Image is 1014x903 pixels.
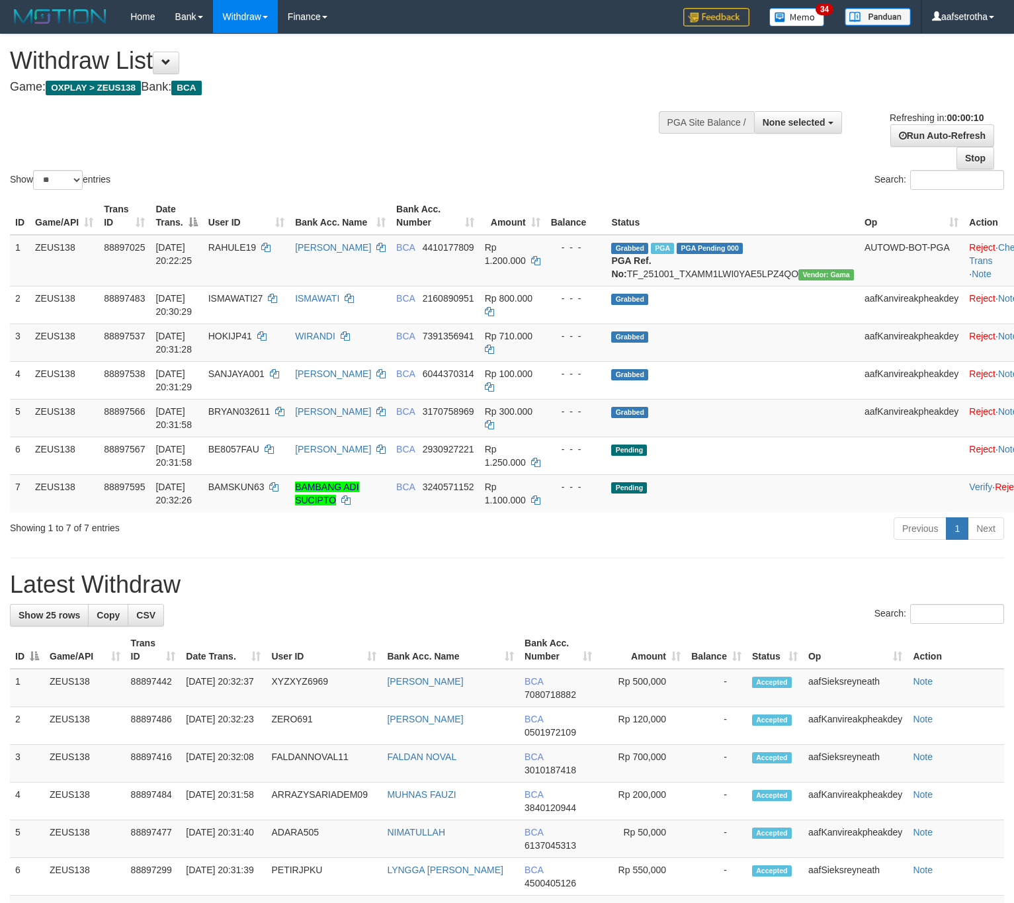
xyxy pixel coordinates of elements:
[423,293,474,304] span: Copy 2160890951 to clipboard
[611,445,647,456] span: Pending
[969,242,995,253] a: Reject
[910,170,1004,190] input: Search:
[181,707,266,745] td: [DATE] 20:32:23
[485,331,532,341] span: Rp 710.000
[208,331,252,341] span: HOKIJP41
[686,707,747,745] td: -
[969,293,995,304] a: Reject
[551,480,601,494] div: - - -
[525,714,543,724] span: BCA
[551,367,601,380] div: - - -
[551,443,601,456] div: - - -
[208,444,259,454] span: BE8057FAU
[10,170,110,190] label: Show entries
[88,604,128,626] a: Copy
[266,745,382,783] td: FALDANNOVAL11
[686,669,747,707] td: -
[525,727,576,738] span: Copy 0501972109 to clipboard
[181,858,266,896] td: [DATE] 20:31:39
[485,482,526,505] span: Rp 1.100.000
[651,243,674,254] span: Marked by aafnoeunsreypich
[551,405,601,418] div: - - -
[525,802,576,813] span: Copy 3840120944 to clipboard
[387,865,503,875] a: LYNGGA [PERSON_NAME]
[894,517,947,540] a: Previous
[611,407,648,418] span: Grabbed
[171,81,201,95] span: BCA
[387,714,463,724] a: [PERSON_NAME]
[30,323,99,361] td: ZEUS138
[859,286,964,323] td: aafKanvireakpheakdey
[10,323,30,361] td: 3
[874,604,1004,624] label: Search:
[480,197,546,235] th: Amount: activate to sort column ascending
[423,444,474,454] span: Copy 2930927221 to clipboard
[525,765,576,775] span: Copy 3010187418 to clipboard
[752,865,792,877] span: Accepted
[295,368,371,379] a: [PERSON_NAME]
[890,112,984,123] span: Refreshing in:
[104,482,145,492] span: 88897595
[295,293,339,304] a: ISMAWATI
[208,406,271,417] span: BRYAN032611
[611,294,648,305] span: Grabbed
[290,197,391,235] th: Bank Acc. Name: activate to sort column ascending
[44,631,126,669] th: Game/API: activate to sort column ascending
[752,677,792,688] span: Accepted
[968,517,1004,540] a: Next
[382,631,519,669] th: Bank Acc. Name: activate to sort column ascending
[155,293,192,317] span: [DATE] 20:30:29
[803,707,908,745] td: aafKanvireakpheakdey
[10,604,89,626] a: Show 25 rows
[203,197,290,235] th: User ID: activate to sort column ascending
[686,820,747,858] td: -
[423,482,474,492] span: Copy 3240571152 to clipboard
[10,707,44,745] td: 2
[387,827,445,838] a: NIMATULLAH
[525,752,543,762] span: BCA
[752,828,792,839] span: Accepted
[30,399,99,437] td: ZEUS138
[683,8,749,26] img: Feedback.jpg
[597,707,686,745] td: Rp 120,000
[908,631,1004,669] th: Action
[611,331,648,343] span: Grabbed
[155,368,192,392] span: [DATE] 20:31:29
[754,111,842,134] button: None selected
[551,241,601,254] div: - - -
[686,783,747,820] td: -
[155,406,192,430] span: [DATE] 20:31:58
[10,858,44,896] td: 6
[803,783,908,820] td: aafKanvireakpheakdey
[208,368,265,379] span: SANJAYA001
[10,474,30,512] td: 7
[396,293,415,304] span: BCA
[546,197,607,235] th: Balance
[606,197,859,235] th: Status
[44,820,126,858] td: ZEUS138
[30,474,99,512] td: ZEUS138
[525,840,576,851] span: Copy 6137045313 to clipboard
[913,789,933,800] a: Note
[128,604,164,626] a: CSV
[266,820,382,858] td: ADARA505
[44,669,126,707] td: ZEUS138
[10,437,30,474] td: 6
[686,631,747,669] th: Balance: activate to sort column ascending
[126,631,181,669] th: Trans ID: activate to sort column ascending
[30,361,99,399] td: ZEUS138
[155,482,192,505] span: [DATE] 20:32:26
[525,789,543,800] span: BCA
[525,827,543,838] span: BCA
[525,689,576,700] span: Copy 7080718882 to clipboard
[44,707,126,745] td: ZEUS138
[44,783,126,820] td: ZEUS138
[859,399,964,437] td: aafKanvireakpheakdey
[525,676,543,687] span: BCA
[969,482,992,492] a: Verify
[525,865,543,875] span: BCA
[181,783,266,820] td: [DATE] 20:31:58
[769,8,825,26] img: Button%20Memo.svg
[295,406,371,417] a: [PERSON_NAME]
[798,269,854,280] span: Vendor URL: https://trx31.1velocity.biz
